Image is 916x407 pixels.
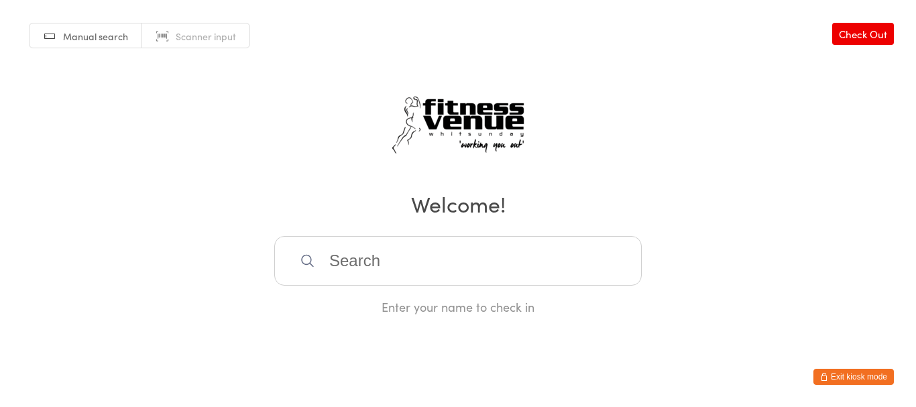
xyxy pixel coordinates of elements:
input: Search [274,236,642,286]
span: Scanner input [176,30,236,43]
a: Check Out [832,23,894,45]
span: Manual search [63,30,128,43]
img: Fitness Venue Whitsunday [374,81,542,170]
div: Enter your name to check in [274,298,642,315]
h2: Welcome! [13,188,903,219]
button: Exit kiosk mode [813,369,894,385]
